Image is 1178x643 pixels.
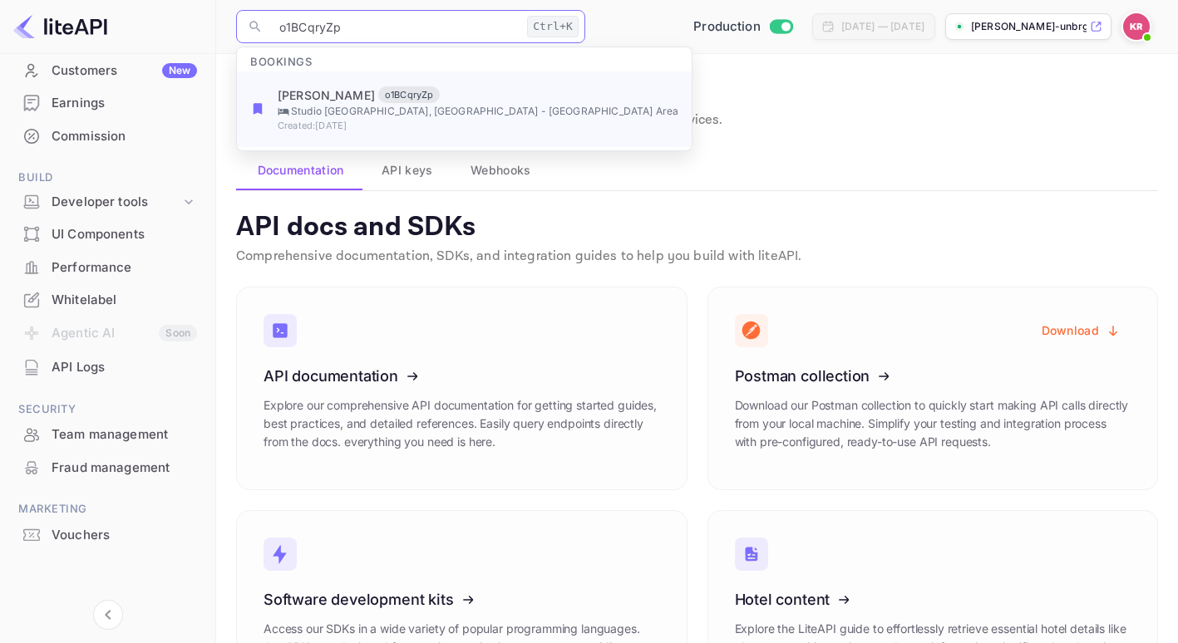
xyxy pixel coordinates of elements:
p: Developer tools [236,74,1158,107]
div: Developer tools [52,193,180,212]
div: Vouchers [10,519,205,552]
div: Commission [10,120,205,153]
a: Fraud management [10,452,205,483]
a: Vouchers [10,519,205,550]
div: CustomersNew [10,55,205,87]
img: Kobus Roux [1123,13,1150,40]
span: o1BCqryZp [378,88,440,102]
p: [PERSON_NAME] [278,86,375,104]
a: API Logs [10,351,205,382]
h3: Software development kits [264,591,660,608]
span: Security [10,400,205,419]
div: API Logs [52,358,197,377]
div: Whitelabel [52,291,197,310]
button: Download [1032,315,1131,347]
div: Vouchers [52,526,197,545]
div: Ctrl+K [527,16,579,37]
div: Whitelabel [10,284,205,317]
div: Earnings [10,87,205,120]
div: account-settings tabs [236,150,1158,190]
span: Marketing [10,500,205,518]
a: CustomersNew [10,55,205,86]
p: Explore our comprehensive API documentation for getting started guides, best practices, and detai... [264,396,660,451]
div: API Logs [10,351,205,384]
div: Performance [52,258,197,277]
div: Earnings [52,94,197,113]
div: UI Components [10,218,205,251]
input: Search (e.g. bookings, documentation) [269,10,520,43]
div: New [162,63,197,78]
div: Performance [10,252,205,284]
div: Team management [10,419,205,451]
img: LiteAPI logo [13,13,107,40]
button: Collapse navigation [93,600,123,630]
p: Download our Postman collection to quickly start making API calls directly from your local machin... [735,396,1131,451]
div: Switch to Sandbox mode [687,17,799,37]
div: Team management [52,425,197,444]
p: [PERSON_NAME]-unbrg.[PERSON_NAME]... [971,19,1087,34]
a: Earnings [10,87,205,118]
p: Manage your API keys, explore documentation, and integrate with our services. [236,110,1158,130]
span: Build [10,169,205,187]
h3: Hotel content [735,591,1131,608]
p: Comprehensive documentation, SDKs, and integration guides to help you build with liteAPI. [236,247,1158,267]
span: Documentation [258,160,344,180]
div: Fraud management [10,452,205,484]
p: Studio [GEOGRAPHIC_DATA], [GEOGRAPHIC_DATA] - [GEOGRAPHIC_DATA] Area [278,104,678,119]
p: Created: [DATE] [278,119,678,133]
p: API docs and SDKs [236,211,1158,244]
span: API keys [382,160,432,180]
div: Fraud management [52,459,197,478]
a: Whitelabel [10,284,205,315]
div: UI Components [52,225,197,244]
a: Performance [10,252,205,282]
div: Customers [52,61,197,81]
h3: Postman collection [735,367,1131,385]
span: Bookings [237,45,325,71]
span: Webhooks [471,160,530,180]
a: API documentationExplore our comprehensive API documentation for getting started guides, best pra... [236,287,688,490]
h3: API documentation [264,367,660,385]
div: [DATE] — [DATE] [841,19,924,34]
a: Commission [10,120,205,151]
div: Commission [52,127,197,146]
div: Developer tools [10,188,205,217]
a: UI Components [10,218,205,249]
span: Production [693,17,761,37]
a: Team management [10,419,205,449]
